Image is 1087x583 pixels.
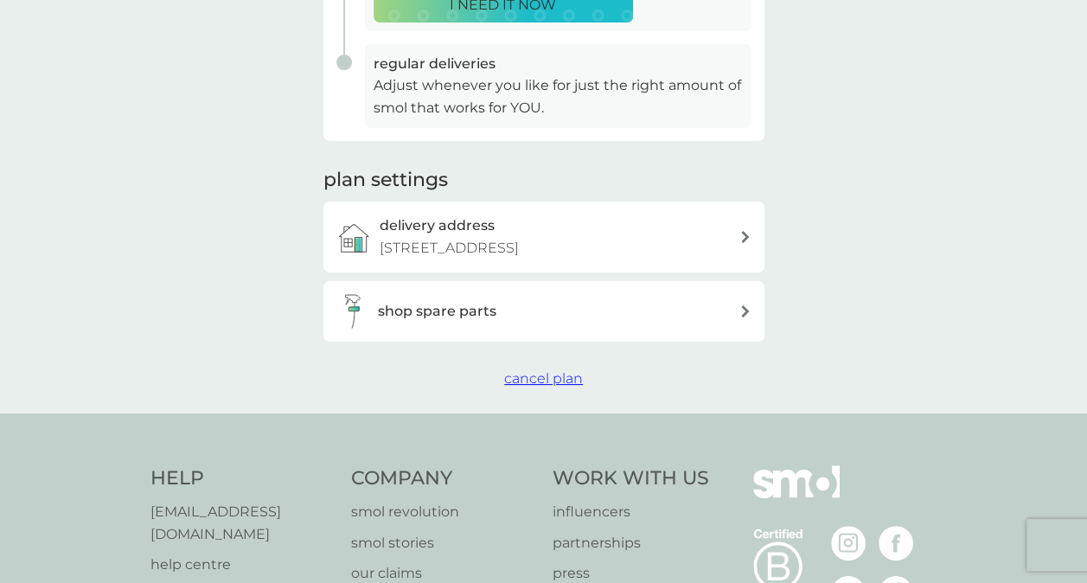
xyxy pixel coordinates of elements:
img: smol [753,465,840,524]
a: partnerships [553,532,709,554]
h4: Company [351,465,535,492]
a: help centre [150,554,335,576]
h3: delivery address [380,215,495,237]
span: cancel plan [504,370,583,387]
a: [EMAIL_ADDRESS][DOMAIN_NAME] [150,501,335,545]
h3: shop spare parts [378,300,496,323]
img: visit the smol Instagram page [831,526,866,561]
button: shop spare parts [323,281,764,342]
p: Adjust whenever you like for just the right amount of smol that works for YOU. [374,74,743,119]
p: [STREET_ADDRESS] [380,237,519,259]
a: smol stories [351,532,535,554]
img: visit the smol Facebook page [879,526,913,561]
a: delivery address[STREET_ADDRESS] [323,202,764,272]
h4: Work With Us [553,465,709,492]
button: cancel plan [504,368,583,390]
h3: regular deliveries [374,53,743,75]
h4: Help [150,465,335,492]
a: influencers [553,501,709,523]
a: smol revolution [351,501,535,523]
h2: plan settings [323,167,448,194]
